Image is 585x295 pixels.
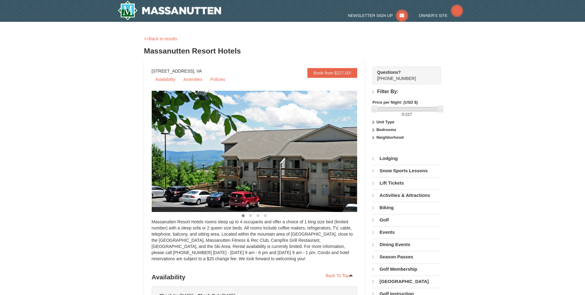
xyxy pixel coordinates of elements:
h4: Filter By: [372,89,441,95]
a: Events [372,226,441,238]
a: Massanutten Resort [118,1,221,20]
a: Amenities [180,75,206,84]
a: Policies [207,75,229,84]
img: 19219026-1-e3b4ac8e.jpg [152,91,373,212]
a: Golf Membership [372,263,441,275]
span: 0 [402,112,404,117]
a: Season Passes [372,251,441,263]
strong: Bedrooms [376,127,396,132]
strong: Neighborhood [376,135,404,140]
a: Owner's Site [419,13,463,18]
a: [GEOGRAPHIC_DATA] [372,276,441,287]
a: Dining Events [372,239,441,250]
span: Newsletter Sign Up [348,13,393,18]
strong: Questions? [377,70,401,75]
strong: Price per Night: (USD $) [372,100,418,105]
div: Massanutten Resort Hotels rooms sleep up to 4 occupants and offer a choice of 1 king size bed (li... [152,219,357,268]
label: - [372,111,441,118]
a: Golf [372,214,441,226]
span: [PHONE_NUMBER] [377,69,430,81]
a: Book from $227.00! [307,68,357,78]
a: Activities & Attractions [372,189,441,201]
h3: Massanutten Resort Hotels [144,45,441,57]
a: <<Back to results [144,36,177,41]
a: Lodging [372,153,441,164]
img: Massanutten Resort Logo [118,1,221,20]
a: Availability [152,75,179,84]
a: Lift Tickets [372,177,441,189]
a: Biking [372,202,441,213]
span: Owner's Site [419,13,448,18]
a: Newsletter Sign Up [348,13,408,18]
span: 227 [405,112,412,117]
strong: Unit Type [376,120,394,124]
a: Back To Top [322,271,357,280]
h3: Availability [152,271,357,283]
a: Snow Sports Lessons [372,165,441,177]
